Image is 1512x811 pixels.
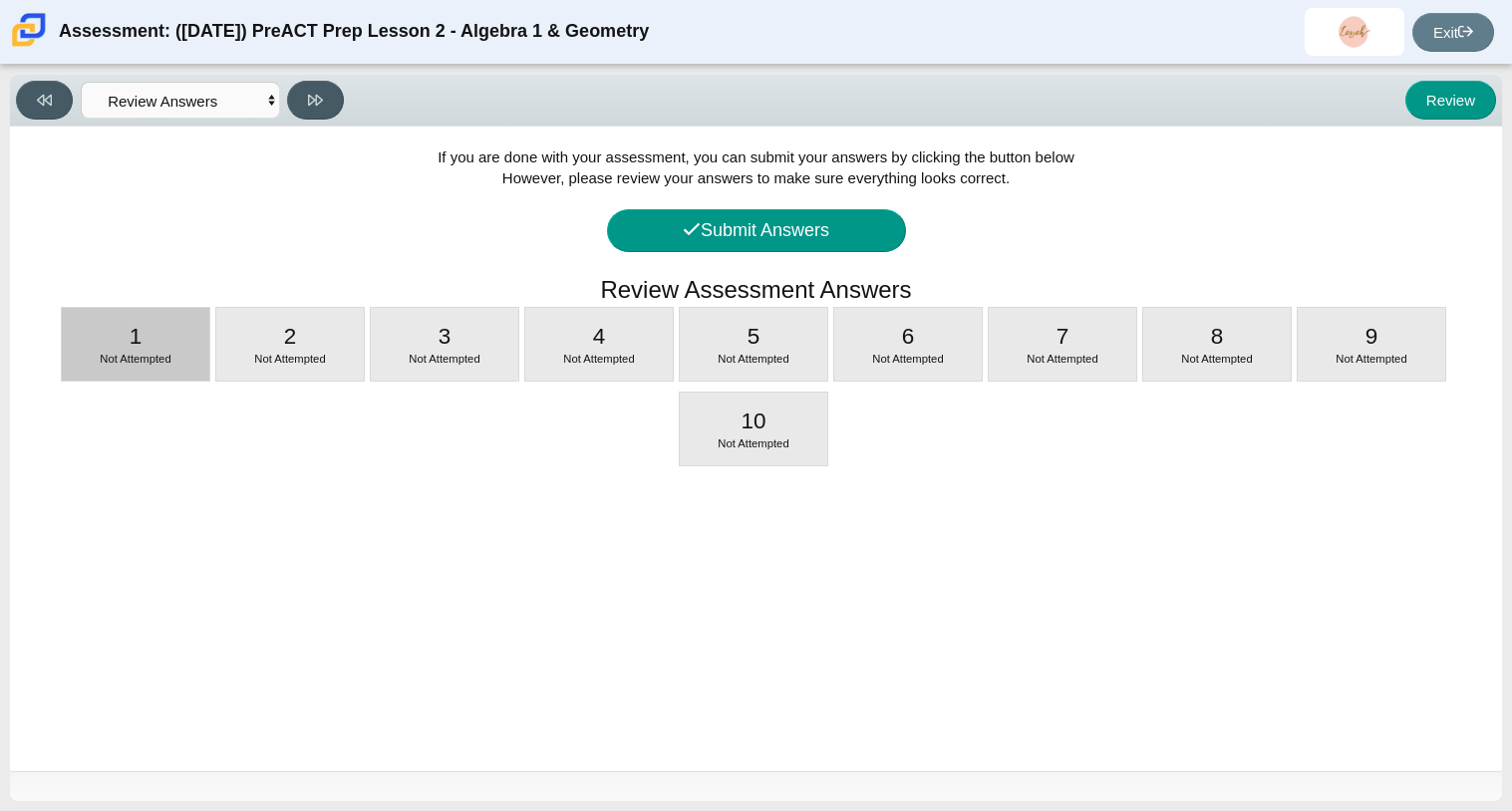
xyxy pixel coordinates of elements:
[607,209,906,252] button: Submit Answers
[438,148,1074,186] span: If you are done with your assessment, you can submit your answers by clicking the button below Ho...
[409,353,479,365] span: Not Attempted
[718,437,788,449] span: Not Attempted
[600,273,911,307] h1: Review Assessment Answers
[1057,324,1069,349] span: 7
[1405,81,1496,120] button: Review
[130,324,143,349] span: 1
[741,408,765,433] span: 10
[748,324,760,349] span: 5
[8,37,50,54] a: Carmen School of Science & Technology
[59,8,649,56] div: Assessment: ([DATE]) PreACT Prep Lesson 2 - Algebra 1 & Geometry
[439,324,452,349] span: 3
[902,324,915,349] span: 6
[1339,16,1370,48] img: sharlayah.dyson.QXYnXQ
[1181,353,1252,365] span: Not Attempted
[563,353,634,365] span: Not Attempted
[1412,13,1494,52] a: Exit
[1365,324,1378,349] span: 9
[593,324,606,349] span: 4
[718,353,788,365] span: Not Attempted
[1027,353,1097,365] span: Not Attempted
[8,9,50,51] img: Carmen School of Science & Technology
[254,353,325,365] span: Not Attempted
[872,353,943,365] span: Not Attempted
[1211,324,1224,349] span: 8
[1336,353,1406,365] span: Not Attempted
[100,353,170,365] span: Not Attempted
[284,324,297,349] span: 2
